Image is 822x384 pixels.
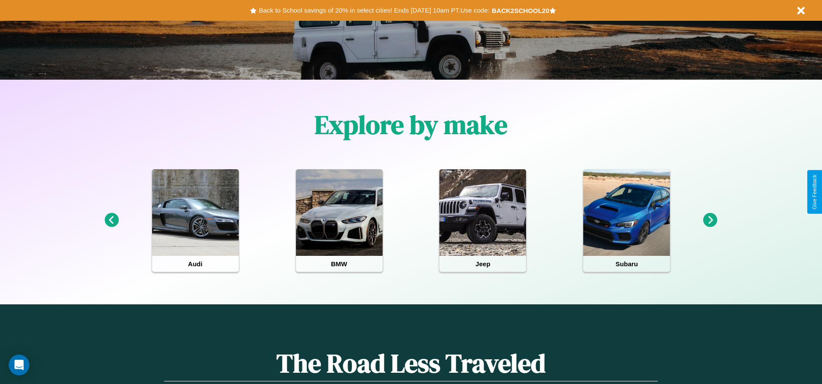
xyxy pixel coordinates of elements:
h1: The Road Less Traveled [164,345,657,381]
button: Back to School savings of 20% in select cities! Ends [DATE] 10am PT.Use code: [257,4,491,16]
h1: Explore by make [315,107,507,142]
b: BACK2SCHOOL20 [492,7,549,14]
h4: Jeep [439,256,526,272]
h4: BMW [296,256,383,272]
div: Open Intercom Messenger [9,355,29,375]
div: Give Feedback [812,174,818,210]
h4: Audi [152,256,239,272]
h4: Subaru [583,256,670,272]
